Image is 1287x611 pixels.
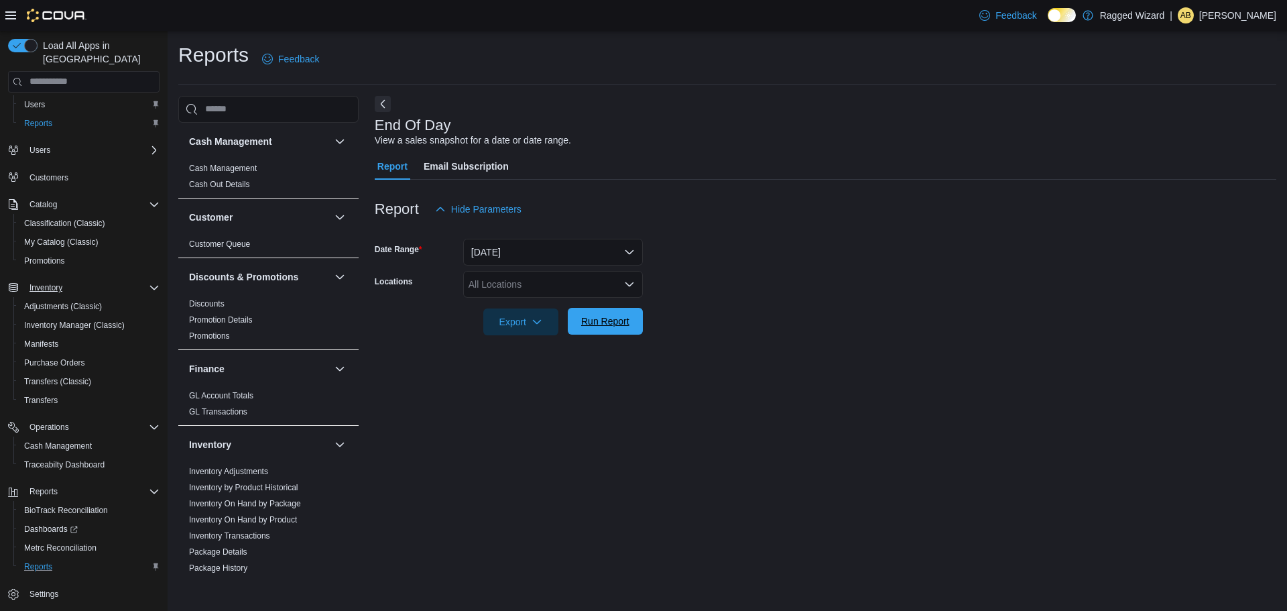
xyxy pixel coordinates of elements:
[13,252,165,270] button: Promotions
[189,438,231,451] h3: Inventory
[19,540,160,556] span: Metrc Reconciliation
[375,133,571,148] div: View a sales snapshot for a date or date range.
[189,211,233,224] h3: Customer
[3,141,165,160] button: Users
[19,438,160,454] span: Cash Management
[29,145,50,156] span: Users
[29,172,68,183] span: Customers
[24,169,160,186] span: Customers
[995,9,1036,22] span: Feedback
[189,331,230,341] a: Promotions
[19,234,104,250] a: My Catalog (Classic)
[19,374,97,390] a: Transfers (Classic)
[189,298,225,309] span: Discounts
[24,459,105,470] span: Traceabilty Dashboard
[19,374,160,390] span: Transfers (Classic)
[189,315,253,325] a: Promotion Details
[332,437,348,453] button: Inventory
[24,376,91,387] span: Transfers (Classic)
[189,406,247,417] span: GL Transactions
[19,521,160,537] span: Dashboards
[581,315,629,328] span: Run Report
[189,514,297,525] span: Inventory On Hand by Product
[24,218,105,229] span: Classification (Classic)
[189,211,329,224] button: Customer
[24,301,102,312] span: Adjustments (Classic)
[13,539,165,557] button: Metrc Reconciliation
[178,42,249,68] h1: Reports
[189,239,250,249] span: Customer Queue
[189,499,301,508] a: Inventory On Hand by Package
[332,133,348,150] button: Cash Management
[189,180,250,189] a: Cash Out Details
[19,317,130,333] a: Inventory Manager (Classic)
[13,114,165,133] button: Reports
[19,215,160,231] span: Classification (Classic)
[1048,22,1048,23] span: Dark Mode
[1199,7,1276,23] p: [PERSON_NAME]
[974,2,1042,29] a: Feedback
[189,579,259,589] a: Product Expirations
[375,244,422,255] label: Date Range
[189,531,270,541] span: Inventory Transactions
[19,502,113,518] a: BioTrack Reconciliation
[189,391,253,400] a: GL Account Totals
[483,309,558,335] button: Export
[189,390,253,401] span: GL Account Totals
[1180,7,1191,23] span: AB
[29,422,69,433] span: Operations
[1048,8,1076,22] input: Dark Mode
[24,441,92,451] span: Cash Management
[13,95,165,114] button: Users
[13,233,165,252] button: My Catalog (Classic)
[19,559,160,575] span: Reports
[1178,7,1194,23] div: Alex Brightwell
[3,482,165,501] button: Reports
[3,278,165,297] button: Inventory
[24,142,56,158] button: Users
[19,253,160,269] span: Promotions
[3,418,165,437] button: Operations
[19,457,110,473] a: Traceabilty Dashboard
[189,179,250,190] span: Cash Out Details
[375,276,413,287] label: Locations
[24,280,160,296] span: Inventory
[24,118,52,129] span: Reports
[189,563,247,573] span: Package History
[19,253,70,269] a: Promotions
[451,203,522,216] span: Hide Parameters
[29,199,57,210] span: Catalog
[189,362,225,376] h3: Finance
[189,270,298,284] h3: Discounts & Promotions
[13,520,165,539] a: Dashboards
[19,355,90,371] a: Purchase Orders
[24,170,74,186] a: Customers
[19,97,160,113] span: Users
[24,357,85,368] span: Purchase Orders
[29,282,62,293] span: Inventory
[189,135,272,148] h3: Cash Management
[19,298,107,315] a: Adjustments (Classic)
[189,362,329,376] button: Finance
[189,270,329,284] button: Discounts & Promotions
[332,269,348,285] button: Discounts & Promotions
[19,502,160,518] span: BioTrack Reconciliation
[568,308,643,335] button: Run Report
[375,96,391,112] button: Next
[189,531,270,541] a: Inventory Transactions
[24,484,160,500] span: Reports
[463,239,643,266] button: [DATE]
[189,163,257,174] span: Cash Management
[189,498,301,509] span: Inventory On Hand by Package
[24,484,63,500] button: Reports
[13,353,165,372] button: Purchase Orders
[332,361,348,377] button: Finance
[13,557,165,576] button: Reports
[189,547,247,557] a: Package Details
[24,561,52,572] span: Reports
[13,335,165,353] button: Manifests
[377,153,408,180] span: Report
[189,438,329,451] button: Inventory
